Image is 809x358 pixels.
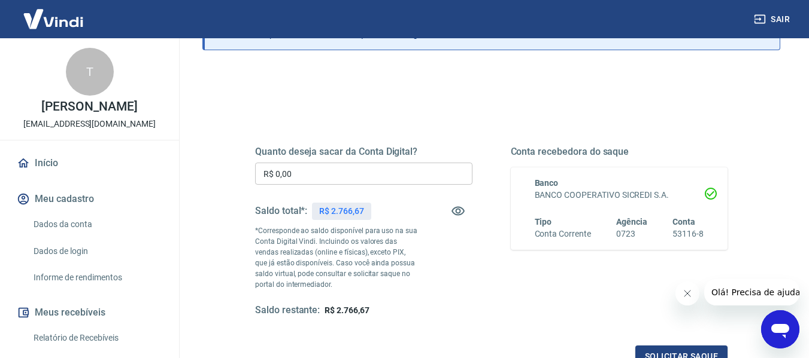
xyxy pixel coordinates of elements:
div: T [66,48,114,96]
a: Início [14,150,165,176]
a: Relatório de Recebíveis [29,326,165,350]
button: Meu cadastro [14,186,165,212]
iframe: Mensagem da empresa [704,279,799,305]
a: Dados da conta [29,212,165,237]
iframe: Fechar mensagem [675,281,699,305]
h6: Conta Corrente [535,228,591,240]
h5: Saldo total*: [255,205,307,217]
h5: Saldo restante: [255,304,320,317]
h5: Conta recebedora do saque [511,146,728,158]
span: Conta [672,217,695,227]
button: Meus recebíveis [14,299,165,326]
p: *Corresponde ao saldo disponível para uso na sua Conta Digital Vindi. Incluindo os valores das ve... [255,225,418,290]
span: R$ 2.766,67 [325,305,369,315]
img: Vindi [14,1,92,37]
iframe: Botão para abrir a janela de mensagens [761,310,799,348]
p: [PERSON_NAME] [41,100,137,113]
h6: 0723 [616,228,647,240]
span: Olá! Precisa de ajuda? [7,8,101,18]
span: Tipo [535,217,552,227]
a: Dados de login [29,239,165,264]
button: Sair [752,8,795,30]
h6: BANCO COOPERATIVO SICREDI S.A. [535,189,704,201]
span: Banco [535,178,559,188]
p: [EMAIL_ADDRESS][DOMAIN_NAME] [23,118,156,130]
span: Agência [616,217,647,227]
a: Informe de rendimentos [29,265,165,290]
h5: Quanto deseja sacar da Conta Digital? [255,146,472,158]
p: R$ 2.766,67 [319,205,363,218]
h6: 53116-8 [672,228,704,240]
